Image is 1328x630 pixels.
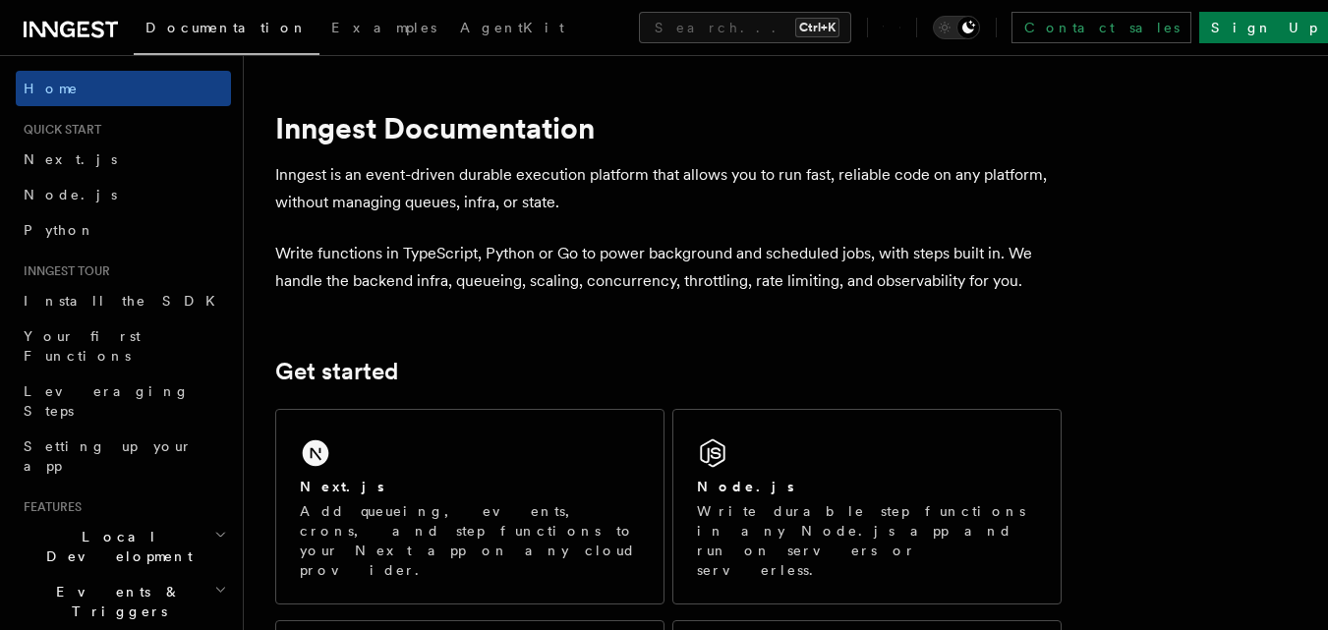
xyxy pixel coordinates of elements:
a: Your first Functions [16,318,231,373]
a: Get started [275,358,398,385]
span: Leveraging Steps [24,383,190,419]
h1: Inngest Documentation [275,110,1062,145]
span: AgentKit [460,20,564,35]
a: Next.js [16,142,231,177]
span: Your first Functions [24,328,141,364]
a: Documentation [134,6,319,55]
button: Local Development [16,519,231,574]
h2: Next.js [300,477,384,496]
span: Next.js [24,151,117,167]
span: Documentation [145,20,308,35]
a: Examples [319,6,448,53]
span: Events & Triggers [16,582,214,621]
a: Node.jsWrite durable step functions in any Node.js app and run on servers or serverless. [672,409,1062,604]
span: Quick start [16,122,101,138]
a: Contact sales [1011,12,1191,43]
p: Write functions in TypeScript, Python or Go to power background and scheduled jobs, with steps bu... [275,240,1062,295]
p: Add queueing, events, crons, and step functions to your Next app on any cloud provider. [300,501,640,580]
kbd: Ctrl+K [795,18,839,37]
span: Node.js [24,187,117,202]
a: Home [16,71,231,106]
a: Install the SDK [16,283,231,318]
button: Search...Ctrl+K [639,12,851,43]
span: Inngest tour [16,263,110,279]
span: Local Development [16,527,214,566]
a: Node.js [16,177,231,212]
h2: Node.js [697,477,794,496]
button: Events & Triggers [16,574,231,629]
a: Setting up your app [16,429,231,484]
a: Leveraging Steps [16,373,231,429]
a: Python [16,212,231,248]
span: Python [24,222,95,238]
a: Next.jsAdd queueing, events, crons, and step functions to your Next app on any cloud provider. [275,409,664,604]
span: Setting up your app [24,438,193,474]
span: Home [24,79,79,98]
p: Write durable step functions in any Node.js app and run on servers or serverless. [697,501,1037,580]
a: AgentKit [448,6,576,53]
span: Features [16,499,82,515]
p: Inngest is an event-driven durable execution platform that allows you to run fast, reliable code ... [275,161,1062,216]
span: Examples [331,20,436,35]
span: Install the SDK [24,293,227,309]
button: Toggle dark mode [933,16,980,39]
